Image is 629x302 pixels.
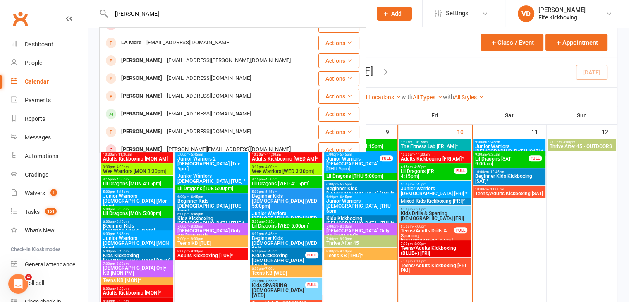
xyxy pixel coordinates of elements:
div: [PERSON_NAME] [538,6,586,14]
span: - 6:45pm [189,212,203,216]
a: All Locations [361,94,402,101]
span: Junior Warriors [DEMOGRAPHIC_DATA] [TUE] * [177,174,246,184]
a: Waivers 1 [11,184,87,203]
span: 161 [45,208,57,215]
div: [EMAIL_ADDRESS][DOMAIN_NAME] [165,126,254,138]
span: - 11:00am [489,187,504,191]
span: - 6:45pm [115,249,129,253]
span: 7:00pm [326,237,395,241]
div: Tasks [25,209,40,215]
span: Kids SPARRING [DEMOGRAPHIC_DATA] [WED] [251,283,306,298]
span: 9:00am [475,153,529,156]
span: - 9:00pm [338,249,352,253]
span: 7:00pm [177,237,246,241]
span: - 6:45pm [115,232,129,236]
th: Sat [472,107,547,124]
div: LA More [119,37,144,49]
span: Lil Dragons [TUE 5:00pm] [177,186,246,191]
span: 10:00am [475,187,544,191]
a: Reports [11,110,87,128]
a: People [11,54,87,72]
div: What's New [25,227,55,234]
a: Automations [11,147,87,165]
span: Thrive After 45 [326,241,395,246]
div: [PERSON_NAME] [119,144,165,156]
span: Junior Warriors [DEMOGRAPHIC_DATA] [THU 5pm] [326,156,380,171]
span: Lil Dragons [MON 4:15pm] [103,181,172,186]
div: VD [518,5,534,22]
span: Adults Kickboxing [MON AM] [103,156,172,161]
span: Lil Dragons [SAT 9:00am] [475,156,529,166]
span: - 10:45am [489,170,504,174]
th: Fri [398,107,472,124]
span: - 6:45pm [338,182,352,186]
span: 7:00pm [400,242,469,246]
span: 2:00pm [549,140,615,144]
span: Teens KB [MON]* [103,278,172,283]
div: [PERSON_NAME] [119,126,165,138]
span: - 11:30am [117,153,132,156]
span: Junior Warriors [DEMOGRAPHIC_DATA] [MON 6pm] [103,236,172,251]
span: Beginner Kids [DEMOGRAPHIC_DATA] [WED 6p]* [251,236,320,251]
div: Calendar [25,78,49,85]
span: Teens/Adults Kickboxing [FRI PM] [400,263,469,273]
span: Beginner Kids [DEMOGRAPHIC_DATA] [WED 5:00pm] [251,194,320,209]
a: Messages [11,128,87,147]
span: - 11:30am [265,153,281,156]
span: - 9:35am [487,153,500,156]
div: Roll call [25,280,44,286]
div: [EMAIL_ADDRESS][DOMAIN_NAME] [165,108,254,120]
span: Junior Warriors [DEMOGRAPHIC_DATA] [FRI] * [400,186,469,196]
span: - 4:50pm [413,165,426,169]
span: 7:00pm [103,262,172,266]
div: Fife Kickboxing [538,14,586,21]
span: 5:00pm [103,207,172,211]
span: Lil Dragons [WED 5:00pm] [251,223,320,228]
button: Appointment [545,34,607,51]
span: Junior Warriors [DEMOGRAPHIC_DATA] [SAT] * [475,144,544,154]
span: 6:00pm [326,195,395,199]
div: Automations [25,153,58,159]
span: 7:00pm [251,279,306,283]
span: Lil Dragons [THU 5:00pm] [326,174,395,179]
span: 5:00pm [400,182,469,186]
span: Adults Kickboxing [MON]* [103,290,172,295]
span: 5:00pm [251,190,320,194]
span: 6:00pm [177,195,246,199]
div: 12 [602,125,617,138]
span: 6:00pm [251,232,320,236]
span: Mixed Kids Kickboxing [FRI]* [400,199,469,204]
span: Junior Warriors [DEMOGRAPHIC_DATA] [THU 6pm] [326,199,395,213]
span: 5:00pm [326,153,380,156]
span: - 6:50pm [413,207,426,211]
div: [PERSON_NAME] [119,55,165,67]
a: What's New [11,221,87,240]
span: Settings [446,4,469,23]
span: - 6:45pm [264,232,277,236]
span: Wee Warriors [MON 3:30pm] [103,169,172,174]
button: Actions [318,89,359,104]
span: - 7:55pm [264,279,277,283]
span: Junior Warriors [DEMOGRAPHIC_DATA] [Mon 5pm] [103,194,172,209]
span: Wee Warriors [WED 3:30pm] [251,169,320,174]
span: - 6:45pm [338,195,352,199]
span: 4:15pm [251,177,320,181]
span: - 3:00pm [562,140,575,144]
span: - 8:00pm [338,237,352,241]
span: 6:00pm [400,225,454,228]
span: Junior Warriors 2 [DEMOGRAPHIC_DATA] [Tue 5pm] [177,156,246,171]
span: - 5:35pm [115,207,129,211]
span: - 5:45pm [413,182,426,186]
span: - 8:00pm [413,242,426,246]
span: Adults Kickboxing [WED AM]* [251,156,320,161]
span: - 8:00pm [413,259,426,263]
span: - 9:45am [487,140,500,144]
span: 8:00pm [326,249,395,253]
a: General attendance kiosk mode [11,255,87,274]
span: Beginner Kids Kickboxing [SAT]* [475,174,544,184]
div: FULL [529,155,542,161]
span: Beginner Kids [DEMOGRAPHIC_DATA] [MON]* [103,223,172,238]
div: Gradings [25,171,48,178]
span: 7:00pm [326,225,395,228]
span: - 8:00pm [189,237,203,241]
